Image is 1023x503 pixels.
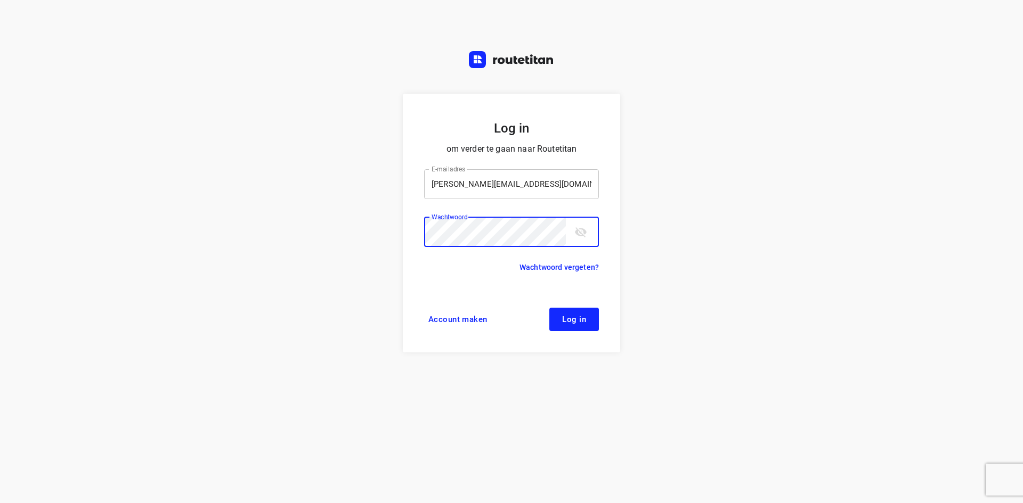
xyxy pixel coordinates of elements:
[549,308,599,331] button: Log in
[424,308,492,331] a: Account maken
[562,315,586,324] span: Log in
[424,142,599,156] p: om verder te gaan naar Routetitan
[469,51,554,68] img: Routetitan
[428,315,488,324] span: Account maken
[424,119,599,137] h5: Log in
[570,221,591,243] button: toggle password visibility
[469,51,554,71] a: Routetitan
[519,261,599,274] a: Wachtwoord vergeten?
